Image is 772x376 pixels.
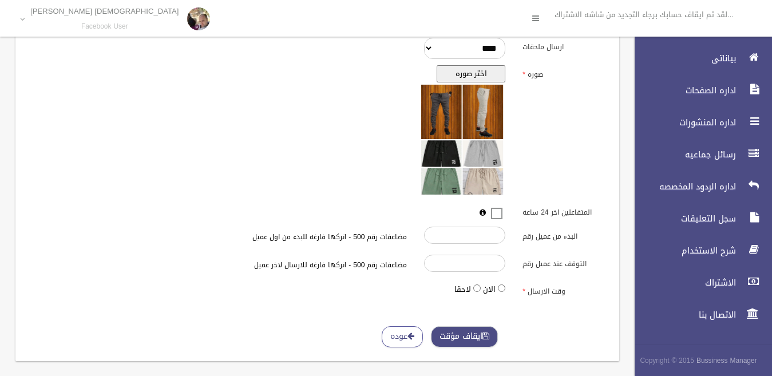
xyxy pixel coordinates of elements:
strong: Bussiness Manager [696,354,757,367]
p: [DEMOGRAPHIC_DATA] [PERSON_NAME] [30,7,179,15]
label: المتفاعلين اخر 24 ساعه [514,203,612,219]
span: Copyright © 2015 [640,354,694,367]
h6: مضاعفات رقم 500 - اتركها فارغه للارسال لاخر عميل [179,262,407,269]
a: شرح الاستخدام [625,238,772,263]
a: اداره المنشورات [625,110,772,135]
span: اداره الردود المخصصه [625,181,739,192]
label: وقت الارسال [514,282,612,298]
a: عوده [382,326,423,347]
button: اختر صوره [437,65,505,82]
a: رسائل جماعيه [625,142,772,167]
label: البدء من عميل رقم [514,227,612,243]
button: ايقاف مؤقت [431,326,498,347]
a: سجل التعليقات [625,206,772,231]
img: معاينه الصوره [419,82,506,197]
label: التوقف عند عميل رقم [514,255,612,271]
span: بياناتى [625,53,739,64]
label: الان [483,283,496,296]
span: الاتصال بنا [625,309,739,320]
label: صوره [514,65,612,81]
span: شرح الاستخدام [625,245,739,256]
label: ارسال ملحقات [514,38,612,54]
span: رسائل جماعيه [625,149,739,160]
span: اداره الصفحات [625,85,739,96]
a: الاتصال بنا [625,302,772,327]
span: اداره المنشورات [625,117,739,128]
span: الاشتراك [625,277,739,288]
label: لاحقا [454,283,471,296]
a: اداره الصفحات [625,78,772,103]
h6: مضاعفات رقم 500 - اتركها فارغه للبدء من اول عميل [179,233,407,241]
a: اداره الردود المخصصه [625,174,772,199]
span: سجل التعليقات [625,213,739,224]
a: بياناتى [625,46,772,71]
a: الاشتراك [625,270,772,295]
small: Facebook User [30,22,179,31]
